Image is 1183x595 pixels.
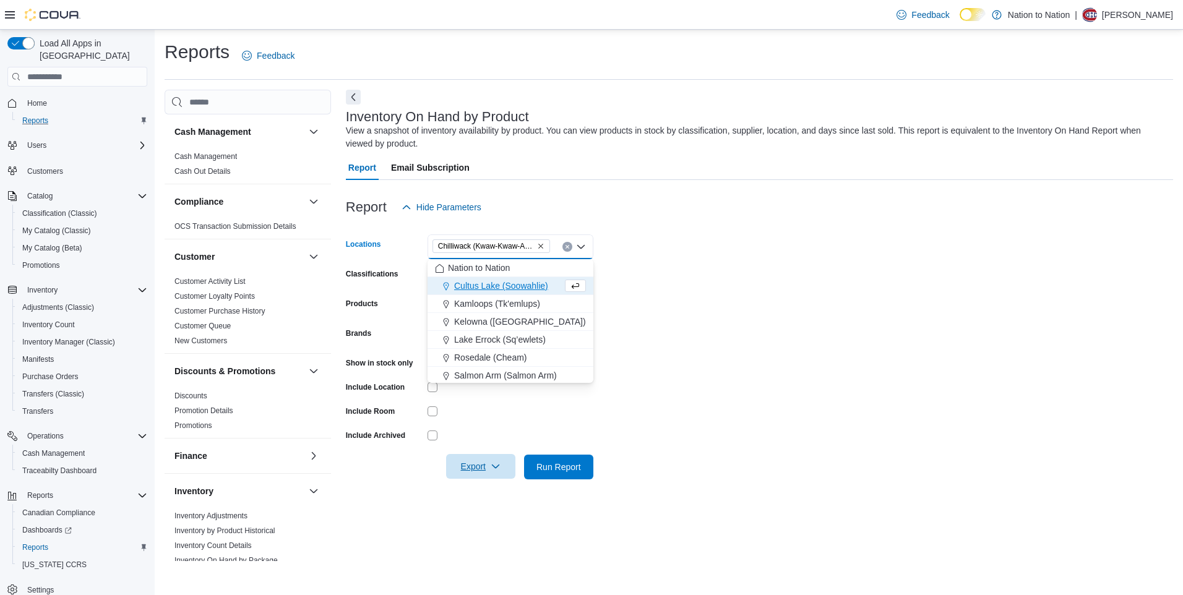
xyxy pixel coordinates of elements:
span: Customers [27,166,63,176]
a: Home [22,96,52,111]
label: Include Archived [346,430,405,440]
a: My Catalog (Classic) [17,223,96,238]
span: My Catalog (Beta) [22,243,82,253]
button: Compliance [306,194,321,209]
button: Manifests [12,351,152,368]
span: Load All Apps in [GEOGRAPHIC_DATA] [35,37,147,62]
button: Cash Management [12,445,152,462]
span: Promotions [17,258,147,273]
button: Inventory Count [12,316,152,333]
label: Show in stock only [346,358,413,368]
span: New Customers [174,336,227,346]
span: Promotions [174,421,212,430]
span: Cash Management [22,448,85,458]
a: Purchase Orders [17,369,84,384]
button: Users [22,138,51,153]
button: Close list of options [576,242,586,252]
button: Hide Parameters [397,195,486,220]
span: Discounts [174,391,207,401]
span: Dashboards [17,523,147,537]
a: Promotion Details [174,406,233,415]
span: My Catalog (Classic) [17,223,147,238]
a: Customer Loyalty Points [174,292,255,301]
a: Manifests [17,352,59,367]
span: Settings [27,585,54,595]
a: Cash Out Details [174,167,231,176]
span: Inventory Manager (Classic) [17,335,147,349]
span: Cash Management [174,152,237,161]
button: Reports [22,488,58,503]
span: Promotion Details [174,406,233,416]
button: Adjustments (Classic) [12,299,152,316]
button: Lake Errock (Sq’ewlets) [428,331,593,349]
span: Users [27,140,46,150]
button: Clear input [562,242,572,252]
a: Cash Management [17,446,90,461]
button: Purchase Orders [12,368,152,385]
h3: Inventory On Hand by Product [346,109,529,124]
span: Traceabilty Dashboard [17,463,147,478]
a: Promotions [174,421,212,430]
button: Kelowna ([GEOGRAPHIC_DATA]) [428,313,593,331]
button: Operations [2,427,152,445]
span: Home [27,98,47,108]
button: Kamloops (Tk'emlups) [428,295,593,313]
button: Remove Chilliwack (Kwaw-Kwaw-Apilt) from selection in this group [537,242,544,250]
a: Canadian Compliance [17,505,100,520]
button: Reports [12,112,152,129]
span: Customer Activity List [174,276,246,286]
span: My Catalog (Classic) [22,226,91,236]
span: Inventory Count Details [174,541,252,550]
span: Purchase Orders [22,372,79,382]
a: [US_STATE] CCRS [17,557,92,572]
a: Transfers (Classic) [17,387,89,401]
a: Inventory Adjustments [174,512,247,520]
span: Manifests [22,354,54,364]
span: Washington CCRS [17,557,147,572]
a: Customer Queue [174,322,231,330]
span: Inventory Adjustments [174,511,247,521]
a: Promotions [17,258,65,273]
a: Discounts [174,392,207,400]
button: Transfers [12,403,152,420]
button: Inventory [22,283,62,297]
h3: Cash Management [174,126,251,138]
span: Inventory [27,285,58,295]
h3: Report [346,200,387,215]
span: Dashboards [22,525,72,535]
span: Inventory by Product Historical [174,526,275,536]
span: Manifests [17,352,147,367]
button: Classification (Classic) [12,205,152,222]
span: Reports [22,488,147,503]
button: Inventory [306,484,321,499]
button: Customers [2,161,152,179]
button: Next [346,90,361,105]
h1: Reports [165,40,230,64]
span: Transfers (Classic) [22,389,84,399]
p: | [1075,7,1077,22]
a: New Customers [174,336,227,345]
span: Customer Purchase History [174,306,265,316]
span: Rosedale (Cheam) [454,351,527,364]
a: Transfers [17,404,58,419]
button: Transfers (Classic) [12,385,152,403]
h3: Finance [174,450,207,462]
button: Inventory Manager (Classic) [12,333,152,351]
a: Dashboards [17,523,77,537]
a: Classification (Classic) [17,206,102,221]
span: Classification (Classic) [22,208,97,218]
label: Include Location [346,382,405,392]
button: Run Report [524,455,593,479]
label: Include Room [346,406,395,416]
h3: Customer [174,250,215,263]
span: My Catalog (Beta) [17,241,147,255]
span: Lake Errock (Sq’ewlets) [454,333,546,346]
span: [US_STATE] CCRS [22,560,87,570]
span: Run Report [536,461,581,473]
span: Customer Queue [174,321,231,331]
span: Cultus Lake (Soowahlie) [454,280,548,292]
a: Customer Activity List [174,277,246,286]
span: Purchase Orders [17,369,147,384]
